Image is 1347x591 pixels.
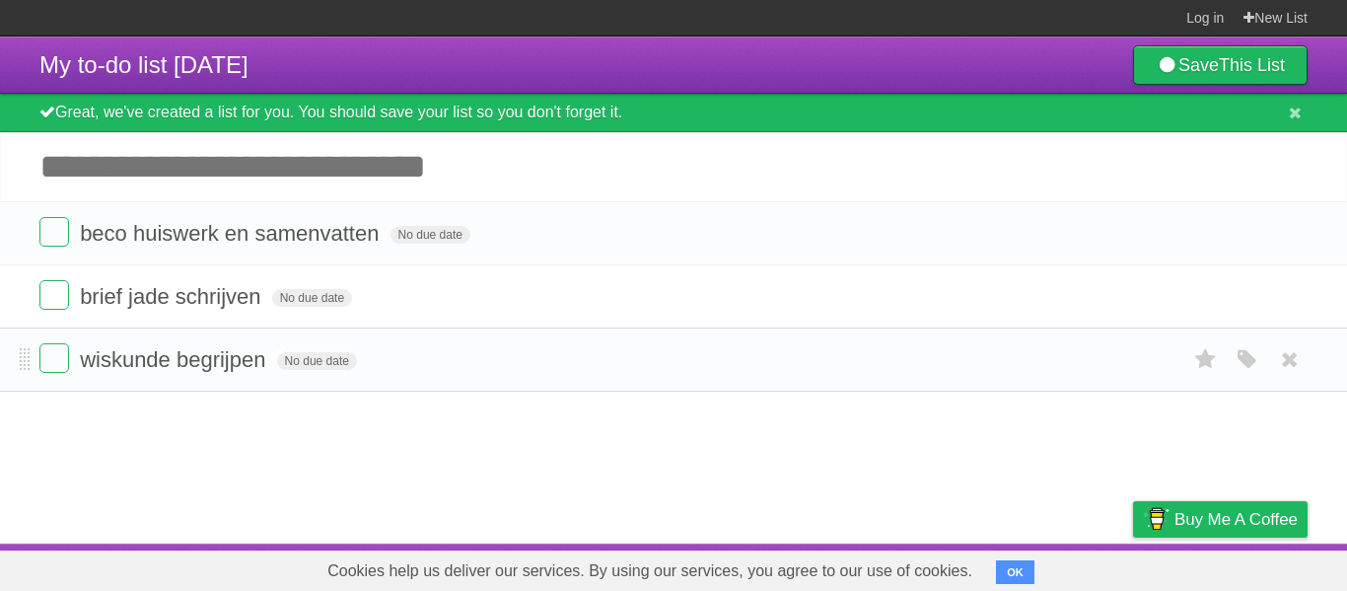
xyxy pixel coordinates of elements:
[936,549,1016,586] a: Developers
[272,289,352,307] span: No due date
[39,51,248,78] span: My to-do list [DATE]
[1219,55,1285,75] b: This List
[1040,549,1084,586] a: Terms
[1133,45,1308,85] a: SaveThis List
[1133,501,1308,538] a: Buy me a coffee
[390,226,470,244] span: No due date
[1187,343,1225,376] label: Star task
[80,284,265,309] span: brief jade schrijven
[1183,549,1308,586] a: Suggest a feature
[39,280,69,310] label: Done
[277,352,357,370] span: No due date
[871,549,912,586] a: About
[80,347,270,372] span: wiskunde begrijpen
[1143,502,1170,536] img: Buy me a coffee
[80,221,384,246] span: beco huiswerk en samenvatten
[996,560,1034,584] button: OK
[39,217,69,247] label: Done
[39,343,69,373] label: Done
[1107,549,1159,586] a: Privacy
[308,552,992,591] span: Cookies help us deliver our services. By using our services, you agree to our use of cookies.
[1174,502,1298,537] span: Buy me a coffee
